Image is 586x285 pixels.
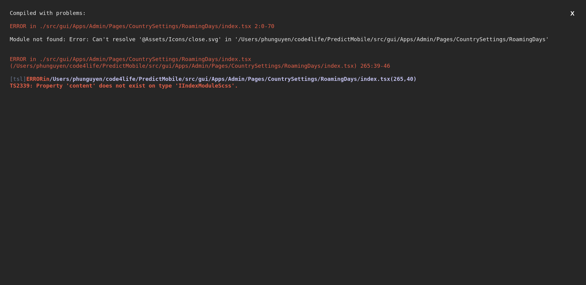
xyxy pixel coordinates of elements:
span: ERROR [26,76,43,82]
div: Module not found: Error: Can't resolve '@Assets/Icons/close.svg' in '/Users/phunguyen/code4life/P... [10,36,576,43]
span: TS2339: Property 'content' does not exist on type 'IIndexModuleScss'. [10,82,238,89]
button: X [569,10,576,17]
span: ERROR in ./src/gui/Apps/Admin/Pages/CountrySettings/RoamingDays/index.tsx 2:0-70 [10,23,274,29]
span: in [43,76,49,82]
span: ERROR in ./src/gui/Apps/Admin/Pages/CountrySettings/RoamingDays/index.tsx (/Users/phunguyen/code4... [10,56,390,69]
span: Compiled with problems: [10,10,86,16]
span: [tsl] [10,76,26,82]
span: /Users/phunguyen/code4life/PredictMobile/src/gui/Apps/Admin/Pages/CountrySettings/RoamingDays/ind... [49,76,417,82]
